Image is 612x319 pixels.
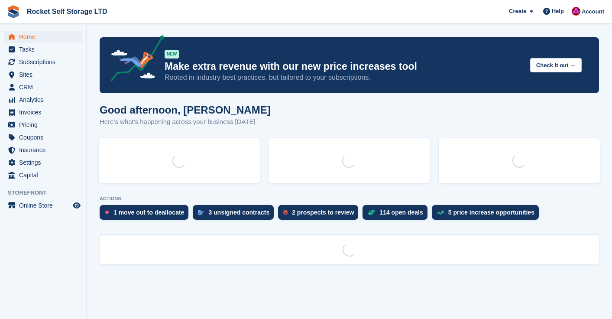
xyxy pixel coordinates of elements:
a: 5 price increase opportunities [432,205,543,224]
a: 3 unsigned contracts [193,205,278,224]
span: Invoices [19,106,71,118]
div: 3 unsigned contracts [208,209,269,216]
a: menu [4,56,82,68]
a: menu [4,119,82,131]
img: price-adjustments-announcement-icon-8257ccfd72463d97f412b2fc003d46551f7dbcb40ab6d574587a9cd5c0d94... [104,35,164,85]
a: menu [4,131,82,143]
img: contract_signature_icon-13c848040528278c33f63329250d36e43548de30e8caae1d1a13099fd9432cc5.svg [198,210,204,215]
span: Sites [19,68,71,81]
div: 1 move out to deallocate [113,209,184,216]
a: Rocket Self Storage LTD [23,4,111,19]
div: NEW [165,50,179,59]
a: menu [4,169,82,181]
a: menu [4,43,82,55]
div: 5 price increase opportunities [448,209,534,216]
img: deal-1b604bf984904fb50ccaf53a9ad4b4a5d6e5aea283cecdc64d6e3604feb123c2.svg [368,209,375,215]
span: Pricing [19,119,71,131]
span: Insurance [19,144,71,156]
h1: Good afternoon, [PERSON_NAME] [100,104,271,116]
a: menu [4,106,82,118]
a: 2 prospects to review [278,205,363,224]
span: Account [582,7,604,16]
div: 2 prospects to review [292,209,354,216]
a: menu [4,144,82,156]
p: Here's what's happening across your business [DATE] [100,117,271,127]
a: 114 open deals [363,205,431,224]
button: Check it out → [530,58,582,72]
span: Settings [19,156,71,169]
span: Storefront [8,189,86,197]
img: stora-icon-8386f47178a22dfd0bd8f6a31ec36ba5ce8667c1dd55bd0f319d3a0aa187defe.svg [7,5,20,18]
a: menu [4,68,82,81]
a: menu [4,31,82,43]
img: price_increase_opportunities-93ffe204e8149a01c8c9dc8f82e8f89637d9d84a8eef4429ea346261dce0b2c0.svg [437,211,444,215]
a: Preview store [71,200,82,211]
img: Lee Tresadern [572,7,580,16]
a: 1 move out to deallocate [100,205,193,224]
img: prospect-51fa495bee0391a8d652442698ab0144808aea92771e9ea1ae160a38d050c398.svg [283,210,288,215]
p: Rooted in industry best practices, but tailored to your subscriptions. [165,73,523,82]
span: CRM [19,81,71,93]
span: Home [19,31,71,43]
span: Coupons [19,131,71,143]
a: menu [4,156,82,169]
span: Create [509,7,526,16]
span: Subscriptions [19,56,71,68]
span: Tasks [19,43,71,55]
p: Make extra revenue with our new price increases tool [165,60,523,73]
div: 114 open deals [379,209,423,216]
span: Help [552,7,564,16]
a: menu [4,94,82,106]
a: menu [4,81,82,93]
a: menu [4,199,82,212]
img: move_outs_to_deallocate_icon-f764333ba52eb49d3ac5e1228854f67142a1ed5810a6f6cc68b1a99e826820c5.svg [105,210,109,215]
span: Analytics [19,94,71,106]
span: Capital [19,169,71,181]
p: ACTIONS [100,196,599,202]
span: Online Store [19,199,71,212]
